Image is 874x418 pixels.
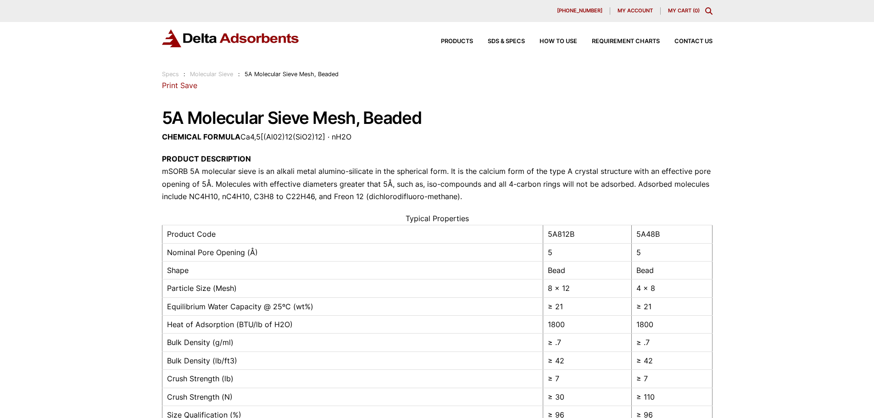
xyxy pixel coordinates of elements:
[162,132,240,141] strong: CHEMICAL FORMULA
[180,81,197,90] a: Save
[550,7,610,15] a: [PHONE_NUMBER]
[631,279,712,297] td: 4 x 8
[610,7,661,15] a: My account
[441,39,473,45] span: Products
[631,261,712,279] td: Bead
[668,7,700,14] a: My Cart (0)
[473,39,525,45] a: SDS & SPECS
[190,71,233,78] a: Molecular Sieve
[695,7,698,14] span: 0
[162,109,713,128] h1: 5A Molecular Sieve Mesh, Beaded
[162,279,543,297] td: Particle Size (Mesh)
[184,71,185,78] span: :
[543,261,631,279] td: Bead
[162,261,543,279] td: Shape
[543,225,631,243] td: 5A812B
[660,39,713,45] a: Contact Us
[525,39,577,45] a: How to Use
[705,7,713,15] div: Toggle Modal Content
[631,388,712,406] td: ≥ 110
[162,212,713,225] caption: Typical Properties
[162,334,543,351] td: Bulk Density (g/ml)
[162,351,543,369] td: Bulk Density (lb/ft3)
[631,334,712,351] td: ≥ .7
[245,71,339,78] span: 5A Molecular Sieve Mesh, Beaded
[162,81,178,90] a: Print
[162,131,713,143] p: Ca4,5[(Al02)12(SiO2)12] · nH2O
[631,316,712,334] td: 1800
[543,316,631,334] td: 1800
[426,39,473,45] a: Products
[488,39,525,45] span: SDS & SPECS
[631,243,712,261] td: 5
[543,243,631,261] td: 5
[631,297,712,315] td: ≥ 21
[543,388,631,406] td: ≥ 30
[162,243,543,261] td: Nominal Pore Opening (Å)
[238,71,240,78] span: :
[631,351,712,369] td: ≥ 42
[618,8,653,13] span: My account
[162,71,179,78] a: Specs
[543,297,631,315] td: ≥ 21
[162,388,543,406] td: Crush Strength (N)
[543,370,631,388] td: ≥ 7
[631,225,712,243] td: 5A48B
[162,153,713,203] p: mSORB 5A molecular sieve is an alkali metal alumino-silicate in the spherical form. It is the cal...
[557,8,602,13] span: [PHONE_NUMBER]
[631,370,712,388] td: ≥ 7
[162,316,543,334] td: Heat of Adsorption (BTU/lb of H2O)
[592,39,660,45] span: Requirement Charts
[162,29,300,47] img: Delta Adsorbents
[543,351,631,369] td: ≥ 42
[674,39,713,45] span: Contact Us
[162,225,543,243] td: Product Code
[540,39,577,45] span: How to Use
[543,334,631,351] td: ≥ .7
[162,297,543,315] td: Equilibrium Water Capacity @ 25ºC (wt%)
[577,39,660,45] a: Requirement Charts
[162,370,543,388] td: Crush Strength (lb)
[543,279,631,297] td: 8 x 12
[162,154,251,163] strong: PRODUCT DESCRIPTION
